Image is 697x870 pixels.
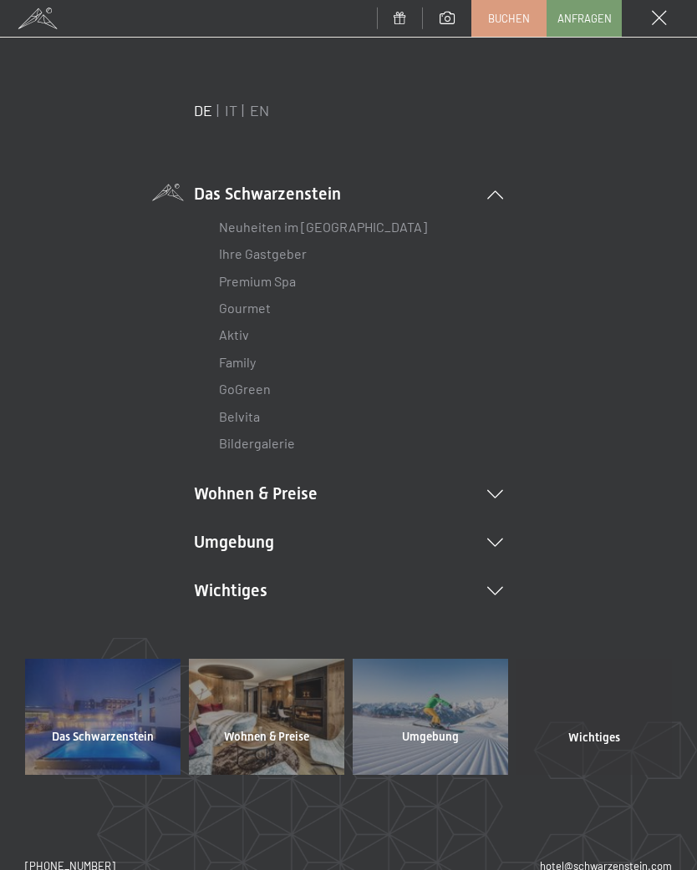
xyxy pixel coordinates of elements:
a: Ihre Gastgeber [219,245,307,261]
span: Das Schwarzenstein [52,729,154,746]
span: Wohnen & Preise [224,729,309,746]
a: GoGreen [219,381,271,397]
a: DE [194,101,212,119]
a: Anfragen [547,1,621,36]
a: IT [225,101,237,119]
a: Buchen [472,1,546,36]
span: Anfragen [557,11,612,26]
a: Wichtiges Wellnesshotel Südtirol SCHWARZENSTEIN - Wellnessurlaub in den Alpen, Wandern und Wellness [512,659,676,776]
a: Belvita [219,408,260,424]
a: Das Schwarzenstein Wellnesshotel Südtirol SCHWARZENSTEIN - Wellnessurlaub in den Alpen, Wandern u... [21,659,185,776]
a: Neuheiten im [GEOGRAPHIC_DATA] [219,219,427,235]
a: Wohnen & Preise Wellnesshotel Südtirol SCHWARZENSTEIN - Wellnessurlaub in den Alpen, Wandern und ... [185,659,348,776]
a: Bildergalerie [219,435,295,451]
span: Wichtiges [568,730,620,746]
a: Premium Spa [219,273,296,289]
span: Umgebung [402,729,459,746]
a: Gourmet [219,300,271,316]
a: Family [219,354,256,370]
a: EN [250,101,269,119]
a: Aktiv [219,326,249,342]
span: Buchen [488,11,530,26]
a: Umgebung Wellnesshotel Südtirol SCHWARZENSTEIN - Wellnessurlaub in den Alpen, Wandern und Wellness [348,659,512,776]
